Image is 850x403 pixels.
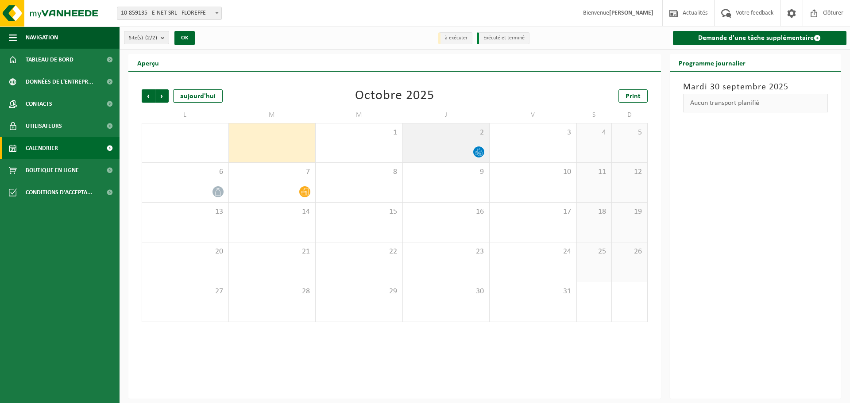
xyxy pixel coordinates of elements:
count: (2/2) [145,35,157,41]
span: 10-859135 - E-NET SRL - FLOREFFE [117,7,222,20]
span: Print [626,93,641,100]
span: 11 [581,167,607,177]
button: OK [174,31,195,45]
h2: Programme journalier [670,54,754,71]
span: 10-859135 - E-NET SRL - FLOREFFE [117,7,221,19]
span: 20 [147,247,224,257]
span: 3 [494,128,572,138]
span: 30 [407,287,485,296]
td: J [403,107,490,123]
td: M [316,107,403,123]
span: 5 [616,128,642,138]
span: 9 [407,167,485,177]
td: D [612,107,647,123]
span: 16 [407,207,485,217]
span: 22 [320,247,398,257]
td: L [142,107,229,123]
strong: [PERSON_NAME] [609,10,653,16]
div: Octobre 2025 [355,89,434,103]
span: 10 [494,167,572,177]
span: 21 [233,247,311,257]
span: 23 [407,247,485,257]
span: 14 [233,207,311,217]
span: Précédent [142,89,155,103]
td: M [229,107,316,123]
span: Boutique en ligne [26,159,79,181]
span: Conditions d'accepta... [26,181,93,203]
span: 18 [581,207,607,217]
span: Tableau de bord [26,49,73,71]
span: 1 [320,128,398,138]
span: Suivant [155,89,169,103]
td: S [577,107,612,123]
span: 6 [147,167,224,177]
li: à exécuter [438,32,472,44]
span: 13 [147,207,224,217]
span: 19 [616,207,642,217]
span: Contacts [26,93,52,115]
span: 28 [233,287,311,296]
span: 12 [616,167,642,177]
span: 24 [494,247,572,257]
li: Exécuté et terminé [477,32,529,44]
div: Aucun transport planifié [683,94,828,112]
span: 25 [581,247,607,257]
a: Demande d'une tâche supplémentaire [673,31,847,45]
span: 17 [494,207,572,217]
h2: Aperçu [128,54,168,71]
span: 27 [147,287,224,296]
button: Site(s)(2/2) [124,31,169,44]
span: 26 [616,247,642,257]
span: Calendrier [26,137,58,159]
span: Données de l'entrepr... [26,71,93,93]
span: 4 [581,128,607,138]
td: V [490,107,577,123]
div: aujourd'hui [173,89,223,103]
span: Site(s) [129,31,157,45]
a: Print [618,89,648,103]
span: 29 [320,287,398,296]
span: 2 [407,128,485,138]
span: 31 [494,287,572,296]
span: 7 [233,167,311,177]
span: Navigation [26,27,58,49]
span: 8 [320,167,398,177]
h3: Mardi 30 septembre 2025 [683,81,828,94]
span: Utilisateurs [26,115,62,137]
span: 15 [320,207,398,217]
